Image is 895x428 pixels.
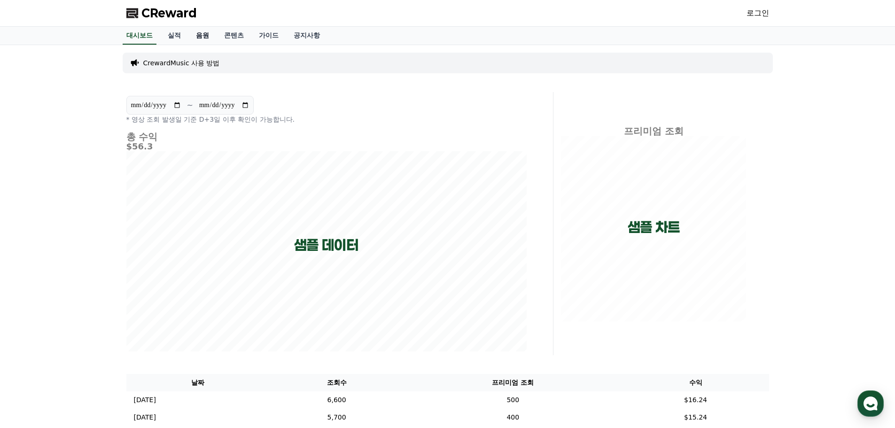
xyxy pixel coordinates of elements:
h5: $56.3 [126,142,527,151]
p: 샘플 데이터 [294,237,358,254]
p: * 영상 조회 발생일 기준 D+3일 이후 확인이 가능합니다. [126,115,527,124]
a: CReward [126,6,197,21]
p: ~ [187,100,193,111]
td: 5,700 [270,409,404,426]
th: 조회수 [270,374,404,391]
a: 로그인 [747,8,769,19]
th: 수익 [623,374,769,391]
span: 대화 [86,312,97,320]
a: 실적 [160,27,188,45]
td: $15.24 [623,409,769,426]
a: CrewardMusic 사용 방법 [143,58,220,68]
td: 400 [404,409,622,426]
td: 500 [404,391,622,409]
th: 프리미엄 조회 [404,374,622,391]
a: 콘텐츠 [217,27,251,45]
p: [DATE] [134,395,156,405]
a: 대화 [62,298,121,321]
a: 설정 [121,298,180,321]
a: 홈 [3,298,62,321]
p: 샘플 차트 [628,219,680,236]
span: 홈 [30,312,35,319]
a: 공지사항 [286,27,327,45]
a: 음원 [188,27,217,45]
h4: 프리미엄 조회 [561,126,747,136]
a: 가이드 [251,27,286,45]
th: 날짜 [126,374,270,391]
span: 설정 [145,312,156,319]
td: $16.24 [623,391,769,409]
td: 6,600 [270,391,404,409]
a: 대시보드 [123,27,156,45]
p: [DATE] [134,412,156,422]
span: CReward [141,6,197,21]
h4: 총 수익 [126,132,527,142]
